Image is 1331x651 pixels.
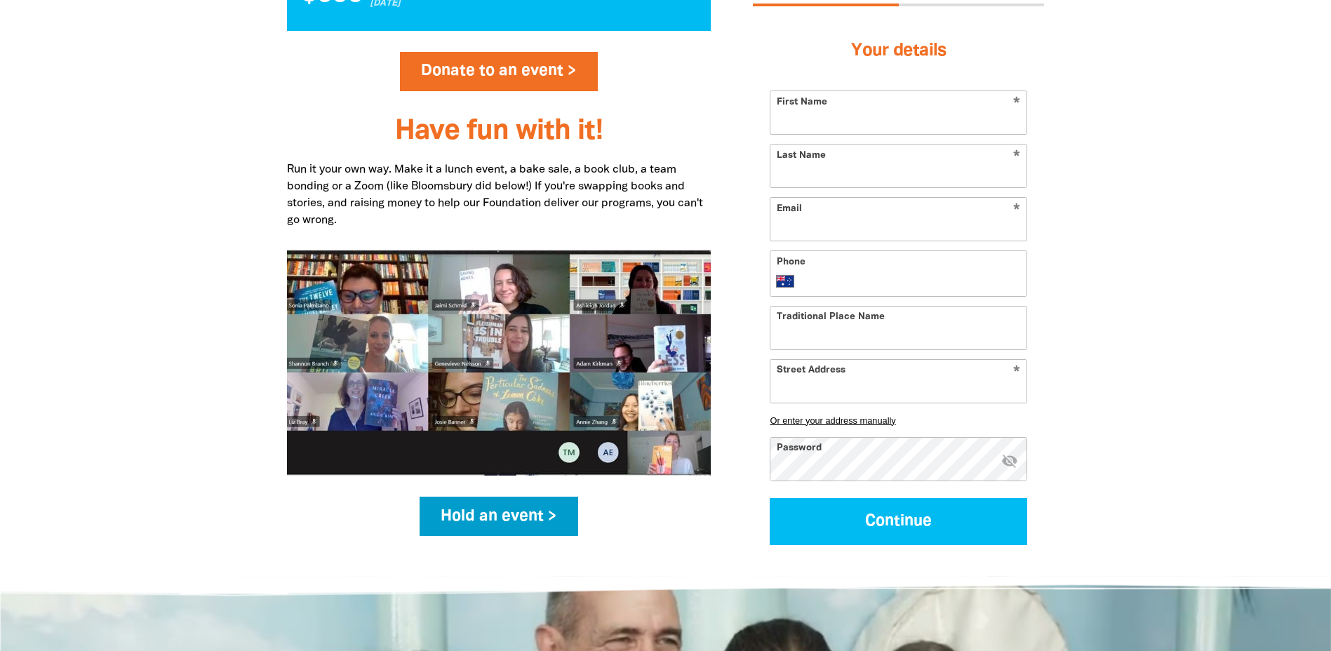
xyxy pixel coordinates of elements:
span: Have fun with it! [395,119,603,145]
h3: Your details [770,23,1027,79]
a: Donate to an event > [400,52,598,91]
button: visibility_off [1001,452,1018,471]
a: Hold an event > [420,497,579,536]
button: Or enter your address manually [770,415,1027,426]
button: Continue [770,498,1027,545]
i: Hide password [1001,452,1018,469]
p: Run it your own way. Make it a lunch event, a bake sale, a book club, a team bonding or a Zoom (l... [287,161,711,229]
